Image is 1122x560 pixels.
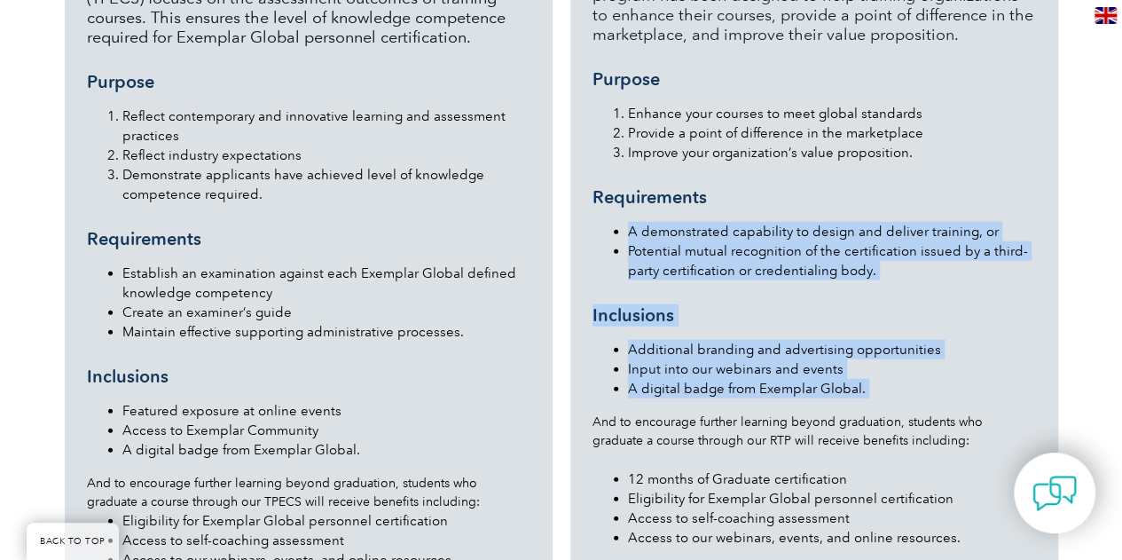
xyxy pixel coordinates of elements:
li: Additional branding and advertising opportunities [628,340,1036,359]
h3: Requirements [87,228,530,250]
li: Access to self-coaching assessment [122,531,530,550]
li: Reflect contemporary and innovative learning and assessment practices [122,106,530,146]
li: Provide a point of difference in the marketplace [628,123,1036,143]
img: en [1095,7,1117,24]
li: Input into our webinars and events [628,359,1036,379]
li: A demonstrated capability to design and deliver training, or [628,222,1036,241]
h3: Requirements [592,186,1036,209]
li: A digital badge from Exemplar Global. [122,440,530,460]
img: contact-chat.png [1032,471,1077,516]
li: Eligibility for Exemplar Global personnel certification [122,511,530,531]
h3: Inclusions [87,366,530,388]
li: Maintain effective supporting administrative processes. [122,322,530,342]
li: Featured exposure at online events [122,401,530,421]
li: Demonstrate applicants have achieved level of knowledge competence required. [122,165,530,204]
li: Reflect industry expectations [122,146,530,165]
li: Establish an examination against each Exemplar Global defined knowledge competency [122,264,530,303]
h3: Inclusions [592,304,1036,327]
h3: Purpose [87,71,530,93]
li: 12 months of Graduate certification [628,469,1036,489]
li: Create an examiner’s guide [122,303,530,322]
li: Potential mutual recognition of the certification issued by a third-party certification or creden... [628,241,1036,280]
li: Improve your organization’s value proposition. [628,143,1036,162]
a: BACK TO TOP [27,523,119,560]
li: Enhance your courses to meet global standards [628,104,1036,123]
li: Access to Exemplar Community [122,421,530,440]
li: A digital badge from Exemplar Global. [628,379,1036,398]
li: Eligibility for Exemplar Global personnel certification [628,489,1036,509]
h3: Purpose [592,68,1036,91]
li: Access to our webinars, events, and online resources. [628,528,1036,548]
li: Access to self-coaching assessment [628,509,1036,528]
